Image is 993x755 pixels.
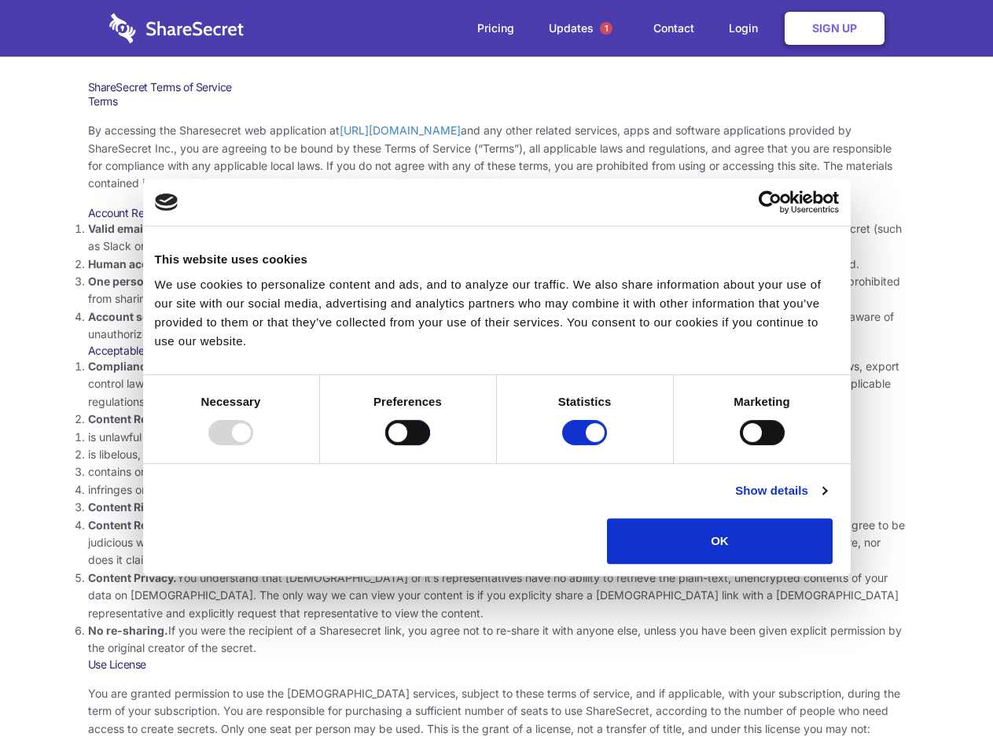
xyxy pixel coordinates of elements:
h3: Account Requirements [88,206,906,220]
li: You must provide a valid email address, either directly, or through approved third-party integrat... [88,220,906,256]
strong: Statistics [558,395,612,408]
strong: Content Restrictions. [88,412,203,425]
a: [URL][DOMAIN_NAME] [340,123,461,137]
button: OK [607,518,833,564]
li: You understand that [DEMOGRAPHIC_DATA] or it’s representatives have no ability to retrieve the pl... [88,569,906,622]
li: Your use of the Sharesecret must not violate any applicable laws, including copyright or trademar... [88,358,906,411]
h3: Use License [88,657,906,672]
strong: Human accounts. [88,257,183,271]
strong: Compliance with local laws and regulations. [88,359,325,373]
a: Show details [735,481,826,500]
li: is unlawful or promotes unlawful activities [88,429,906,446]
strong: Preferences [373,395,442,408]
strong: Content Responsibility. [88,518,214,532]
span: 1 [600,22,612,35]
li: You agree that you will use Sharesecret only to secure and share content that you have the right ... [88,499,906,516]
a: Usercentrics Cookiebot - opens in a new window [701,190,839,214]
iframe: Drift Widget Chat Controller [914,676,974,736]
li: If you were the recipient of a Sharesecret link, you agree not to re-share it with anyone else, u... [88,622,906,657]
strong: Valid email. [88,222,150,235]
strong: Content Privacy. [88,571,177,584]
li: You are not allowed to share account credentials. Each account is dedicated to the individual who... [88,273,906,308]
strong: No re-sharing. [88,624,168,637]
a: Sign Up [785,12,885,45]
p: You are granted permission to use the [DEMOGRAPHIC_DATA] services, subject to these terms of serv... [88,685,906,738]
strong: Account security. [88,310,183,323]
strong: Content Rights. [88,500,172,514]
li: contains or installs any active malware or exploits, or uses our platform for exploit delivery (s... [88,463,906,481]
div: This website uses cookies [155,250,839,269]
p: By accessing the Sharesecret web application at and any other related services, apps and software... [88,122,906,193]
a: Pricing [462,4,530,53]
h3: Terms [88,94,906,109]
strong: One person per account. [88,274,222,288]
div: We use cookies to personalize content and ads, and to analyze our traffic. We also share informat... [155,275,839,351]
strong: Marketing [734,395,790,408]
a: Login [713,4,782,53]
li: Only human beings may create accounts. “Bot” accounts — those created by software, in an automate... [88,256,906,273]
h1: ShareSecret Terms of Service [88,80,906,94]
strong: Necessary [201,395,261,408]
li: You are responsible for your own account security, including the security of your Sharesecret acc... [88,308,906,344]
li: is libelous, defamatory, or fraudulent [88,446,906,463]
li: infringes on any proprietary right of any party, including patent, trademark, trade secret, copyr... [88,481,906,499]
a: Contact [638,4,710,53]
li: You agree NOT to use Sharesecret to upload or share content that: [88,411,906,499]
li: You are solely responsible for the content you share on Sharesecret, and with the people you shar... [88,517,906,569]
h3: Acceptable Use [88,344,906,358]
img: logo [155,193,178,211]
img: logo-wordmark-white-trans-d4663122ce5f474addd5e946df7df03e33cb6a1c49d2221995e7729f52c070b2.svg [109,13,244,43]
